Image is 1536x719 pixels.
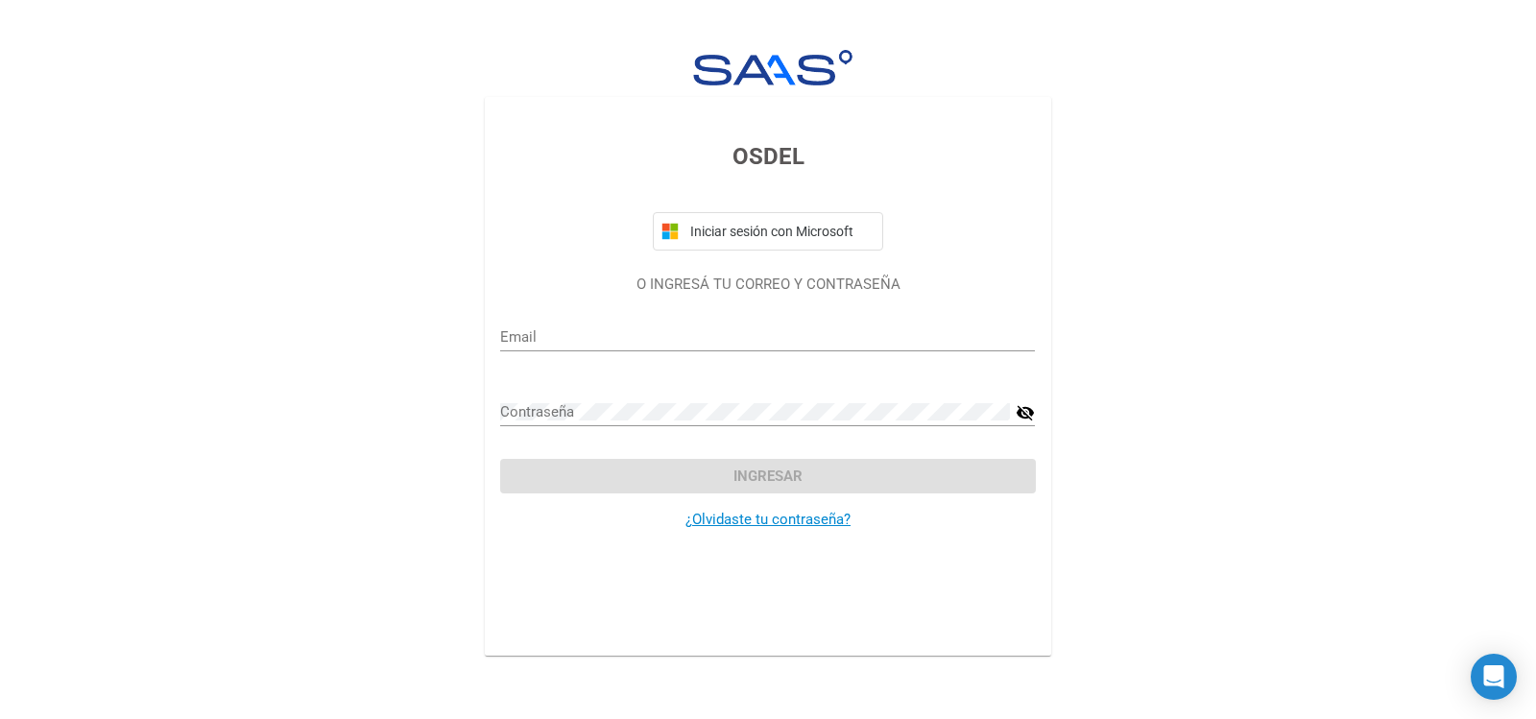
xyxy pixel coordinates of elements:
[500,274,1035,296] p: O INGRESÁ TU CORREO Y CONTRASEÑA
[733,467,803,485] span: Ingresar
[500,139,1035,174] h3: OSDEL
[653,212,883,251] button: Iniciar sesión con Microsoft
[686,224,875,239] span: Iniciar sesión con Microsoft
[500,459,1035,493] button: Ingresar
[685,511,851,528] a: ¿Olvidaste tu contraseña?
[1016,401,1035,424] mat-icon: visibility_off
[1471,654,1517,700] div: Open Intercom Messenger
